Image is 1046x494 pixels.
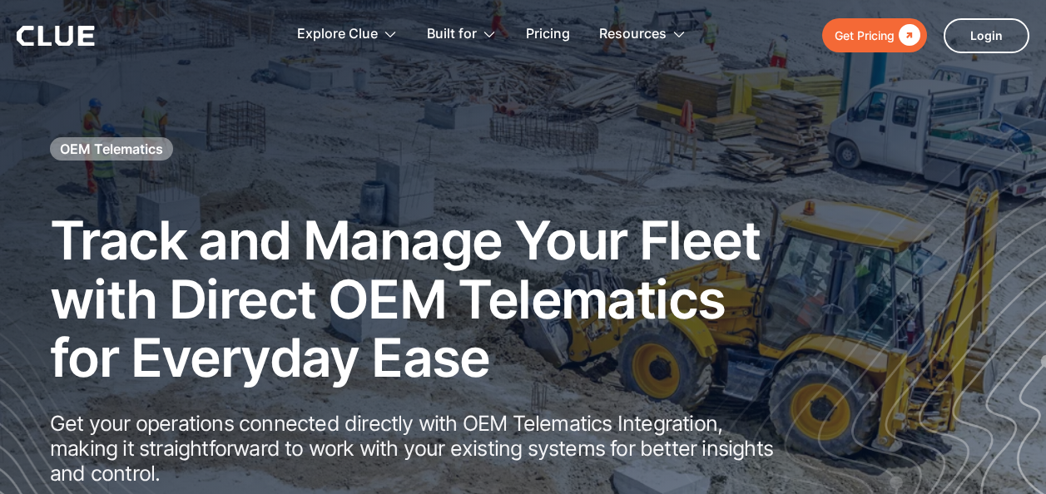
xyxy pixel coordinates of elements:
div: Resources [599,8,687,61]
div: Built for [427,8,497,61]
h2: Track and Manage Your Fleet with Direct OEM Telematics for Everyday Ease [50,211,791,387]
a: Pricing [526,8,570,61]
div:  [895,25,920,46]
a: Get Pricing [822,18,927,52]
h1: OEM Telematics [60,140,163,158]
div: Get Pricing [835,25,895,46]
div: Built for [427,8,477,61]
a: Login [944,18,1029,53]
div: Explore Clue [297,8,378,61]
div: Explore Clue [297,8,398,61]
div: Resources [599,8,667,61]
p: Get your operations connected directly with OEM Telematics Integration, making it straightforward... [50,411,791,486]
